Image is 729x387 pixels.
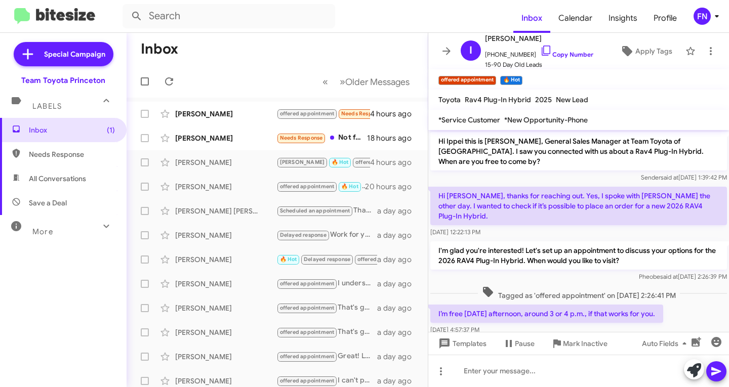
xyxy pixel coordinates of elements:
p: Hi [PERSON_NAME], thanks for reaching out. Yes, I spoke with [PERSON_NAME] the other day. I wante... [430,187,727,225]
span: Toyota [438,95,461,104]
div: 4 hours ago [370,109,420,119]
span: Older Messages [345,76,410,88]
button: FN [685,8,718,25]
div: Great! Let’s schedule an appointment to evaluate your vehicle and discuss details. What day works... [276,351,377,362]
span: [DATE] 4:57:37 PM [430,326,479,333]
span: Delayed response [304,256,350,263]
span: offered appointment [355,159,410,165]
a: Insights [600,4,645,33]
div: a day ago [377,327,420,337]
span: All Conversations [29,174,86,184]
div: [PERSON_NAME] [175,182,276,192]
div: a day ago [377,279,420,289]
a: Inbox [513,4,550,33]
span: Sender [DATE] 1:39:42 PM [641,174,727,181]
button: Previous [316,71,334,92]
span: Rav4 Plug-In Hybrid [465,95,531,104]
span: I [469,42,472,59]
button: Templates [428,334,495,353]
span: Mark Inactive [563,334,607,353]
span: Inbox [29,125,115,135]
button: Mark Inactive [543,334,616,353]
div: I’m free [DATE] afternoon, around 3 or 4 p.m., if that works for you. [276,181,365,192]
span: Pause [515,334,535,353]
a: Calendar [550,4,600,33]
span: 2025 [535,95,552,104]
span: Templates [436,334,487,353]
span: Apply Tags [635,42,672,60]
div: Team Toyota Princeton [21,75,105,85]
span: Auto Fields [642,334,691,353]
div: [PERSON_NAME] [175,254,276,265]
button: Apply Tags [611,42,680,60]
span: 🔥 Hot [280,256,297,263]
span: Tagged as 'offered appointment' on [DATE] 2:26:41 PM [478,286,680,300]
span: Profile [645,4,685,33]
span: More [32,227,53,236]
span: New Lead [556,95,588,104]
div: [PERSON_NAME] [175,327,276,337]
div: a day ago [377,303,420,313]
span: Scheduled an appointment [280,207,350,214]
span: [PHONE_NUMBER] [485,45,593,60]
a: Copy Number [540,51,593,58]
span: Pheobe [DATE] 2:26:39 PM [639,273,727,280]
span: 🔥 Hot [332,159,349,165]
span: said at [660,273,678,280]
div: [PERSON_NAME] [175,303,276,313]
small: 🔥 Hot [500,76,522,85]
button: Pause [495,334,543,353]
span: *New Opportunity-Phone [504,115,588,124]
p: Hi Ippei this is [PERSON_NAME], General Sales Manager at Team Toyota of [GEOGRAPHIC_DATA]. I saw ... [430,132,727,170]
div: That's great to hear! Let's schedule a time for you to bring in your Rav4 Prime so we can discuss... [276,326,377,338]
div: Work for you. [276,229,377,241]
button: Next [334,71,416,92]
span: [PERSON_NAME] [485,32,593,45]
span: offered appointment [280,329,335,335]
div: I can't provide specific offers until we see it in person. I'd love to schedule a time for you to... [276,375,377,386]
span: offered appointment [280,305,335,311]
nav: Page navigation example [317,71,416,92]
span: offered appointment [280,280,335,287]
div: I understand your preference! Would you be open to discussing its value and exploring options fur... [276,278,377,289]
span: offered appointment [280,110,335,117]
span: Needs Response [280,135,323,141]
div: [PERSON_NAME] [175,230,276,240]
p: I’m free [DATE] afternoon, around 3 or 4 p.m., if that works for you. [430,305,663,323]
div: [PERSON_NAME] [175,109,276,119]
span: offered appointment [280,183,335,190]
small: offered appointment [438,76,496,85]
span: [DATE] 12:22:13 PM [430,228,480,236]
div: Not for sale. [276,132,367,144]
span: Delayed response [280,232,327,238]
div: [PERSON_NAME] [PERSON_NAME] [175,206,276,216]
span: « [322,75,328,88]
span: said at [661,174,678,181]
h1: Inbox [141,41,178,57]
div: That's great to hear! When would you be available to bring your vehicle in for an appraisal? [276,302,377,314]
p: I'm glad you're interested! Let's set up an appointment to discuss your options for the 2026 RAV4... [430,241,727,270]
span: (1) [107,125,115,135]
span: Needs Response [341,110,384,117]
div: a day ago [377,206,420,216]
div: [PERSON_NAME] [175,157,276,167]
div: You may use our online estimator if you do not want to visit with us: [URL][DOMAIN_NAME] [276,253,377,265]
div: a day ago [377,230,420,240]
div: a day ago [377,254,420,265]
div: 4 hours ago [370,157,420,167]
div: Absolutely! [DATE] sounds great. [276,156,370,168]
span: offered appointment [280,353,335,360]
span: *Service Customer [438,115,500,124]
span: Labels [32,102,62,111]
span: Save a Deal [29,198,67,208]
span: » [340,75,345,88]
div: Thank you! [276,205,377,217]
input: Search [123,4,335,28]
span: Needs Response [29,149,115,159]
div: 18 hours ago [367,133,420,143]
div: [PERSON_NAME] [175,279,276,289]
div: a day ago [377,376,420,386]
